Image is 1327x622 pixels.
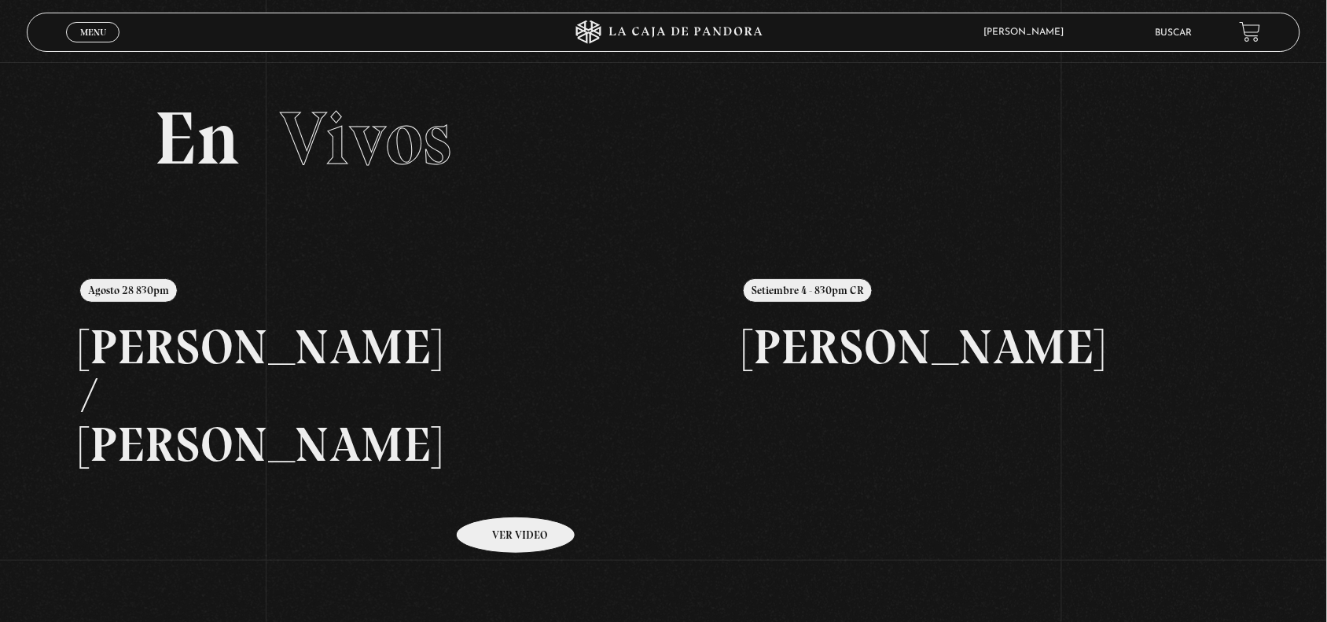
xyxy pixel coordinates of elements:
[80,28,106,37] span: Menu
[1240,21,1261,42] a: View your shopping cart
[280,94,451,183] span: Vivos
[154,101,1173,176] h2: En
[1156,28,1193,38] a: Buscar
[75,41,112,52] span: Cerrar
[976,28,1080,37] span: [PERSON_NAME]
